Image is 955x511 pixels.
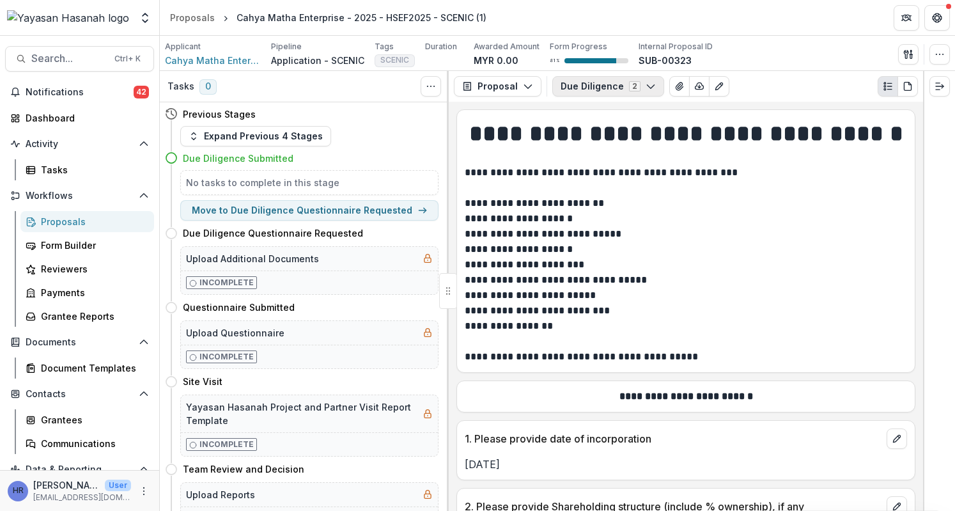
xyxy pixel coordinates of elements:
[41,239,144,252] div: Form Builder
[199,277,254,288] p: Incomplete
[41,286,144,299] div: Payments
[709,76,729,97] button: Edit as form
[183,462,304,476] h4: Team Review and Decision
[186,252,319,265] h5: Upload Additional Documents
[271,54,364,67] p: Application - SCENIC
[474,54,518,67] p: MYR 0.00
[5,107,154,129] a: Dashboard
[165,8,492,27] nav: breadcrumb
[26,111,144,125] div: Dashboard
[41,413,144,427] div: Grantees
[929,76,950,97] button: Expand right
[186,176,433,189] h5: No tasks to complete in this stage
[465,431,881,446] p: 1. Please provide date of incorporation
[474,41,540,52] p: Awarded Amount
[165,41,201,52] p: Applicant
[41,437,144,450] div: Communications
[33,492,131,503] p: [EMAIL_ADDRESS][DOMAIN_NAME]
[167,81,194,92] h3: Tasks
[41,310,144,323] div: Grantee Reports
[183,301,295,314] h4: Questionnaire Submitted
[425,41,457,52] p: Duration
[20,282,154,303] a: Payments
[271,41,302,52] p: Pipeline
[639,54,692,67] p: SUB-00323
[465,457,907,472] p: [DATE]
[237,11,486,24] div: Cahya Matha Enterprise - 2025 - HSEF2025 - SCENIC (1)
[26,87,134,98] span: Notifications
[105,480,131,491] p: User
[199,351,254,363] p: Incomplete
[112,52,143,66] div: Ctrl + K
[639,41,713,52] p: Internal Proposal ID
[5,82,154,102] button: Notifications42
[165,54,261,67] a: Cahya Matha Enterprise
[26,337,134,348] span: Documents
[186,400,417,427] h5: Yayasan Hasanah Project and Partner Visit Report Template
[887,428,907,449] button: edit
[550,41,607,52] p: Form Progress
[20,211,154,232] a: Proposals
[26,191,134,201] span: Workflows
[550,56,559,65] p: 81 %
[180,200,439,221] button: Move to Due Diligence Questionnaire Requested
[183,152,293,165] h4: Due Diligence Submitted
[170,11,215,24] div: Proposals
[5,134,154,154] button: Open Activity
[375,41,394,52] p: Tags
[134,86,149,98] span: 42
[41,262,144,276] div: Reviewers
[136,483,151,499] button: More
[186,488,255,501] h5: Upload Reports
[41,215,144,228] div: Proposals
[183,375,222,388] h4: Site Visit
[26,464,134,475] span: Data & Reporting
[878,76,898,97] button: Plaintext view
[380,56,409,65] span: SCENIC
[199,79,217,95] span: 0
[186,326,284,340] h5: Upload Questionnaire
[20,258,154,279] a: Reviewers
[897,76,918,97] button: PDF view
[5,459,154,480] button: Open Data & Reporting
[552,76,664,97] button: Due Diligence2
[421,76,441,97] button: Toggle View Cancelled Tasks
[26,139,134,150] span: Activity
[41,163,144,177] div: Tasks
[180,126,331,146] button: Expand Previous 4 Stages
[183,226,363,240] h4: Due Diligence Questionnaire Requested
[199,439,254,450] p: Incomplete
[165,8,220,27] a: Proposals
[669,76,690,97] button: View Attached Files
[20,159,154,180] a: Tasks
[7,10,129,26] img: Yayasan Hasanah logo
[41,361,144,375] div: Document Templates
[5,185,154,206] button: Open Workflows
[31,52,107,65] span: Search...
[20,235,154,256] a: Form Builder
[13,487,24,495] div: Hanis Anissa binti Abd Rafar
[20,358,154,379] a: Document Templates
[5,46,154,72] button: Search...
[454,76,541,97] button: Proposal
[33,478,100,492] p: [PERSON_NAME]
[20,433,154,454] a: Communications
[894,5,919,31] button: Partners
[20,306,154,327] a: Grantee Reports
[136,5,154,31] button: Open entity switcher
[26,389,134,400] span: Contacts
[5,384,154,404] button: Open Contacts
[183,107,256,121] h4: Previous Stages
[924,5,950,31] button: Get Help
[5,332,154,352] button: Open Documents
[20,409,154,430] a: Grantees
